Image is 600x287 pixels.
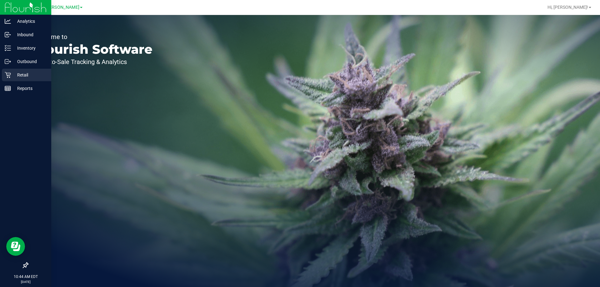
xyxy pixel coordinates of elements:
[5,58,11,65] inline-svg: Outbound
[3,274,48,280] p: 10:44 AM EDT
[45,5,79,10] span: [PERSON_NAME]
[6,237,25,256] iframe: Resource center
[547,5,588,10] span: Hi, [PERSON_NAME]!
[11,58,48,65] p: Outbound
[11,85,48,92] p: Reports
[11,71,48,79] p: Retail
[11,44,48,52] p: Inventory
[5,72,11,78] inline-svg: Retail
[5,18,11,24] inline-svg: Analytics
[5,45,11,51] inline-svg: Inventory
[34,59,152,65] p: Seed-to-Sale Tracking & Analytics
[5,32,11,38] inline-svg: Inbound
[34,43,152,56] p: Flourish Software
[11,31,48,38] p: Inbound
[34,34,152,40] p: Welcome to
[5,85,11,92] inline-svg: Reports
[11,17,48,25] p: Analytics
[3,280,48,284] p: [DATE]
